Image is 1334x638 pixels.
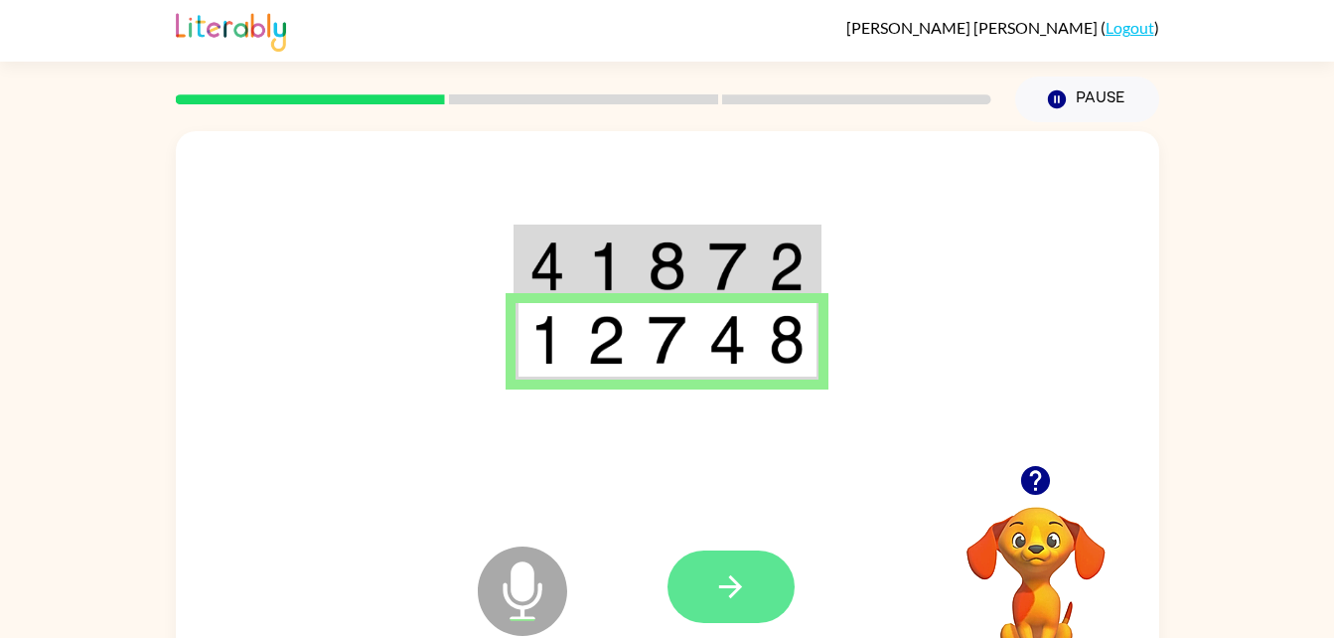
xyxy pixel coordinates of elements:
[587,241,625,291] img: 1
[648,241,685,291] img: 8
[708,241,746,291] img: 7
[1106,18,1154,37] a: Logout
[587,315,625,365] img: 2
[529,241,565,291] img: 4
[769,315,805,365] img: 8
[769,241,805,291] img: 2
[708,315,746,365] img: 4
[648,315,685,365] img: 7
[1015,77,1159,122] button: Pause
[846,18,1159,37] div: ( )
[529,315,565,365] img: 1
[176,8,286,52] img: Literably
[846,18,1101,37] span: [PERSON_NAME] [PERSON_NAME]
